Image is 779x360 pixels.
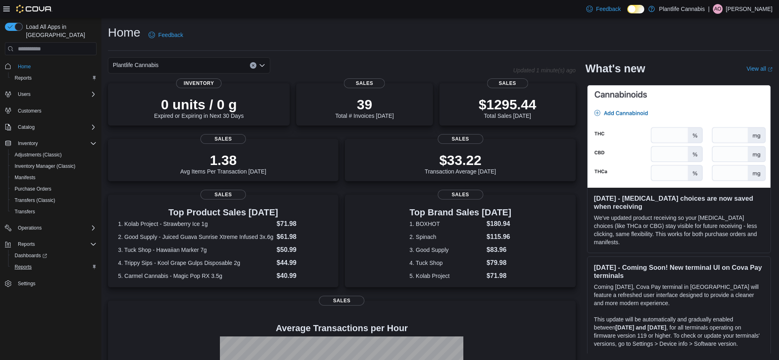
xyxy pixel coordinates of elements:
[409,259,483,267] dt: 4. Tuck Shop
[2,239,100,250] button: Reports
[5,57,97,310] nav: Complex example
[145,27,186,43] a: Feedback
[18,241,35,247] span: Reports
[118,272,273,280] dt: 5. Carmel Cannabis - Magic Pop RX 3.5g
[15,139,41,148] button: Inventory
[18,63,31,70] span: Home
[15,252,47,259] span: Dashboards
[585,62,645,75] h2: What's new
[11,251,97,260] span: Dashboards
[15,122,38,132] button: Catalog
[118,233,273,241] dt: 2. Good Supply - Juiced Guava Sunrise Xtreme Infused 3x.6g
[118,259,273,267] dt: 4. Trippy Sips - Kool Grape Gulps Disposable 2g
[335,96,394,119] div: Total # Invoices [DATE]
[409,246,483,254] dt: 3. Good Supply
[18,225,42,231] span: Operations
[425,152,496,168] p: $33.22
[15,89,97,99] span: Users
[23,23,97,39] span: Load All Apps in [GEOGRAPHIC_DATA]
[108,24,140,41] h1: Home
[277,245,329,255] dd: $50.99
[11,251,50,260] a: Dashboards
[438,134,483,144] span: Sales
[15,75,32,81] span: Reports
[15,152,62,158] span: Adjustments (Classic)
[180,152,266,168] p: 1.38
[176,78,222,88] span: Inventory
[11,73,35,83] a: Reports
[409,233,483,241] dt: 2. Spinach
[486,245,511,255] dd: $83.96
[726,4,773,14] p: [PERSON_NAME]
[319,296,364,306] span: Sales
[11,184,55,194] a: Purchase Orders
[2,60,100,72] button: Home
[615,324,666,331] strong: [DATE] and [DATE]
[15,139,97,148] span: Inventory
[8,261,100,273] button: Reports
[768,67,773,72] svg: External link
[11,173,97,182] span: Manifests
[11,161,79,171] a: Inventory Manager (Classic)
[15,62,34,72] a: Home
[594,315,764,348] p: This update will be automatically and gradually enabled between , for all terminals operating on ...
[277,232,329,242] dd: $61.98
[15,106,97,116] span: Customers
[15,197,55,204] span: Transfers (Classic)
[15,208,35,215] span: Transfers
[154,96,244,113] p: 0 units / 0 g
[118,208,329,217] h3: Top Product Sales [DATE]
[11,207,38,217] a: Transfers
[15,61,97,71] span: Home
[8,72,100,84] button: Reports
[277,271,329,281] dd: $40.99
[409,220,483,228] dt: 1. BOXHOT
[486,258,511,268] dd: $79.98
[250,62,256,69] button: Clear input
[15,122,97,132] span: Catalog
[15,278,97,288] span: Settings
[438,190,483,200] span: Sales
[627,13,628,14] span: Dark Mode
[15,264,32,270] span: Reports
[18,124,34,130] span: Catalog
[154,96,244,119] div: Expired or Expiring in Next 30 Days
[11,262,97,272] span: Reports
[11,262,35,272] a: Reports
[15,186,52,192] span: Purchase Orders
[2,89,100,100] button: Users
[8,183,100,195] button: Purchase Orders
[486,271,511,281] dd: $71.98
[200,134,246,144] span: Sales
[594,194,764,210] h3: [DATE] - [MEDICAL_DATA] choices are now saved when receiving
[15,163,75,169] span: Inventory Manager (Classic)
[200,190,246,200] span: Sales
[277,258,329,268] dd: $44.99
[747,65,773,72] a: View allExternal link
[487,78,528,88] span: Sales
[8,250,100,261] a: Dashboards
[2,105,100,117] button: Customers
[594,263,764,280] h3: [DATE] - Coming Soon! New terminal UI on Cova Pay terminals
[15,239,97,249] span: Reports
[8,195,100,206] button: Transfers (Classic)
[16,5,52,13] img: Cova
[277,219,329,229] dd: $71.98
[15,279,39,288] a: Settings
[8,149,100,160] button: Adjustments (Classic)
[486,219,511,229] dd: $180.94
[8,206,100,217] button: Transfers
[479,96,536,113] p: $1295.44
[2,278,100,289] button: Settings
[11,161,97,171] span: Inventory Manager (Classic)
[486,232,511,242] dd: $115.96
[113,60,159,70] span: Plantlife Cannabis
[18,108,41,114] span: Customers
[18,91,30,98] span: Users
[15,174,35,181] span: Manifests
[708,4,710,14] p: |
[114,323,569,333] h4: Average Transactions per Hour
[2,121,100,133] button: Catalog
[583,1,624,17] a: Feedback
[335,96,394,113] p: 39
